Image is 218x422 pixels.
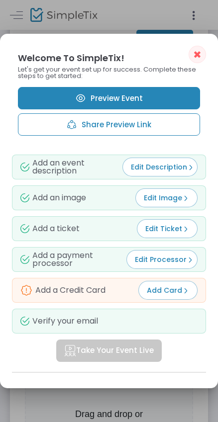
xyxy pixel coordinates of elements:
[18,66,200,79] p: Let's get your event set up for success. Complete these steps to get started:
[18,86,200,109] a: Preview Event
[20,251,126,267] div: Add a payment processor
[135,254,194,264] span: Edit Processor
[122,157,198,176] button: Edit Description
[189,46,206,63] button: ✖
[20,284,106,296] div: Add a Credit Card
[138,280,198,299] button: Add Card
[131,162,194,171] span: Edit Description
[20,316,98,325] div: Verify your email
[145,223,189,233] span: Edit Ticket
[64,344,154,356] span: Take Your Event Live
[20,193,86,202] div: Add an image
[147,285,189,295] span: Add Card
[144,192,189,202] span: Edit Image
[135,188,198,207] button: Edit Image
[18,113,200,135] button: Share Preview Link
[126,250,198,268] button: Edit Processor
[20,159,122,174] div: Add an event description
[20,224,80,233] div: Add a ticket
[137,219,198,238] button: Edit Ticket
[193,49,202,61] span: ✖
[56,339,162,361] button: Take Your Event Live
[18,54,200,63] h2: Welcome To SimpleTix!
